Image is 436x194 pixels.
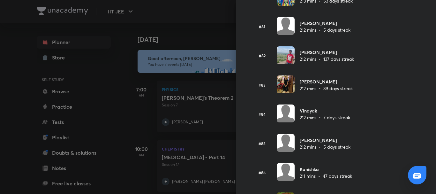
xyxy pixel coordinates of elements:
h6: [PERSON_NAME] [300,49,354,56]
img: Avatar [277,75,295,93]
img: Avatar [277,46,295,64]
p: 212 mins • 39 days streak [300,85,353,92]
h6: #81 [251,24,273,29]
h6: Vinayak [300,107,350,114]
h6: #85 [251,141,273,146]
p: 212 mins • 5 days streak [300,144,350,150]
img: Avatar [277,105,295,122]
p: 212 mins • 5 days streak [300,27,350,33]
img: Avatar [277,134,295,152]
img: Avatar [277,163,295,181]
h6: #82 [251,53,273,58]
img: Avatar [277,17,295,35]
h6: #83 [251,82,273,88]
p: 212 mins • 7 days streak [300,114,350,121]
h6: #84 [251,111,273,117]
h6: [PERSON_NAME] [300,78,353,85]
h6: Kanishka [300,166,352,173]
h6: [PERSON_NAME] [300,20,350,27]
h6: [PERSON_NAME] [300,137,350,144]
p: 211 mins • 47 days streak [300,173,352,179]
h6: #86 [251,170,273,175]
p: 212 mins • 137 days streak [300,56,354,62]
